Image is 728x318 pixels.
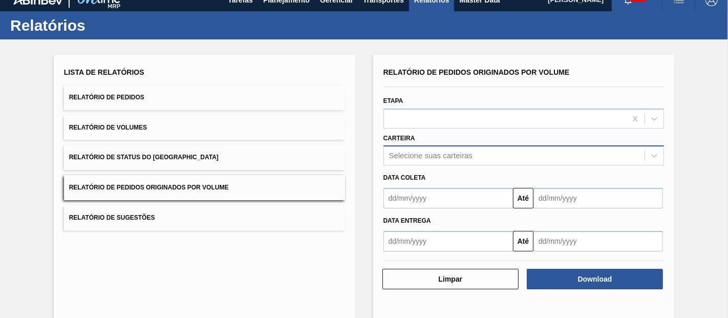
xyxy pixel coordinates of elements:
[64,115,345,140] button: Relatório de Volumes
[389,152,473,160] div: Selecione suas carteiras
[533,188,663,208] input: dd/mm/yyyy
[513,231,533,251] button: Até
[383,135,415,142] label: Carteira
[383,68,570,76] span: Relatório de Pedidos Originados por Volume
[69,124,147,131] span: Relatório de Volumes
[64,68,144,76] span: Lista de Relatórios
[383,188,513,208] input: dd/mm/yyyy
[10,19,192,31] h1: Relatórios
[527,269,663,289] button: Download
[69,154,219,161] span: Relatório de Status do [GEOGRAPHIC_DATA]
[64,145,345,170] button: Relatório de Status do [GEOGRAPHIC_DATA]
[533,231,663,251] input: dd/mm/yyyy
[64,85,345,110] button: Relatório de Pedidos
[69,184,229,191] span: Relatório de Pedidos Originados por Volume
[64,205,345,230] button: Relatório de Sugestões
[383,97,403,104] label: Etapa
[69,94,144,101] span: Relatório de Pedidos
[383,231,513,251] input: dd/mm/yyyy
[383,174,426,181] span: Data coleta
[383,217,431,224] span: Data entrega
[382,269,519,289] button: Limpar
[513,188,533,208] button: Até
[69,214,155,221] span: Relatório de Sugestões
[64,175,345,200] button: Relatório de Pedidos Originados por Volume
